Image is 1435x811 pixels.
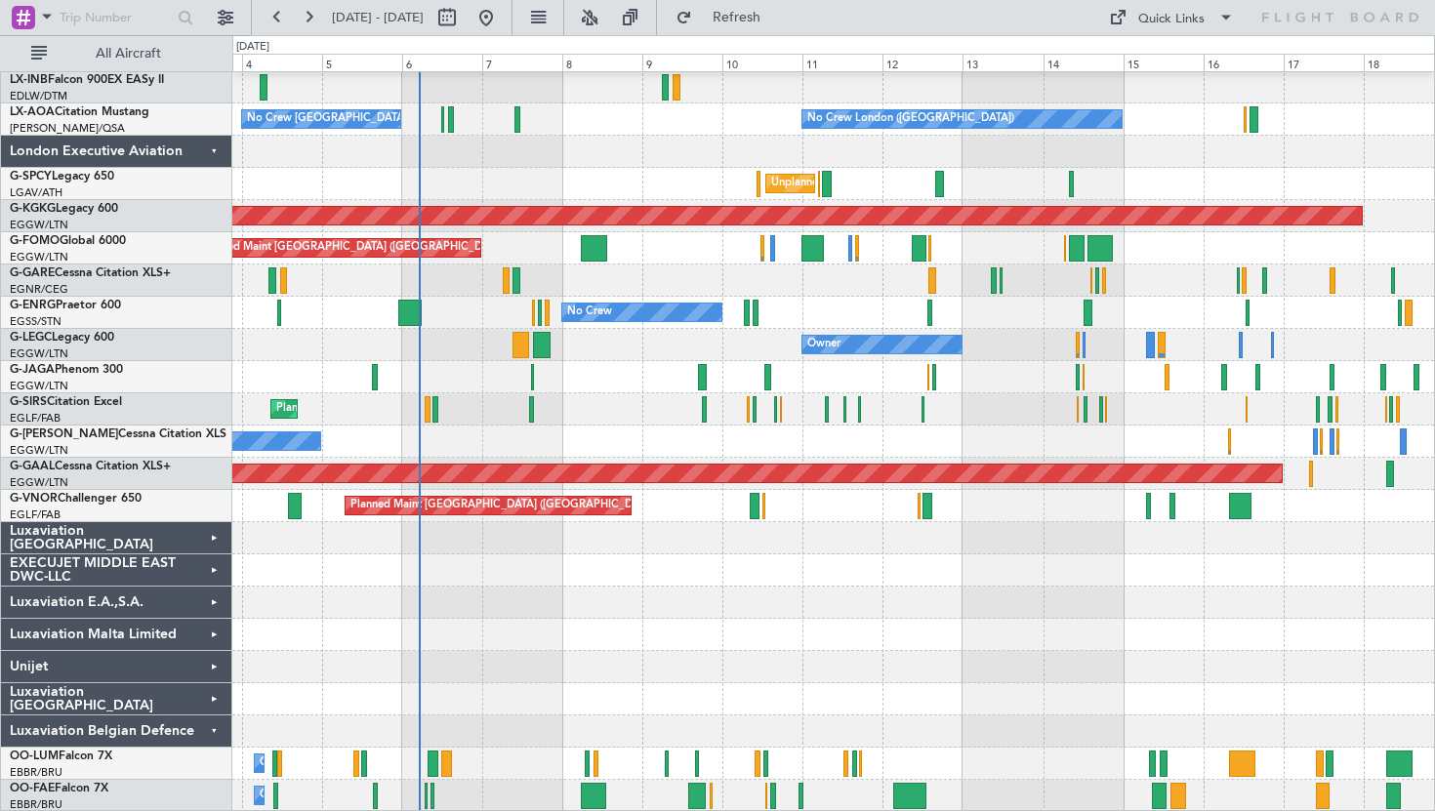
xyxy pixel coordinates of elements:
div: No Crew [567,298,612,327]
div: 7 [482,54,562,71]
span: G-JAGA [10,364,55,376]
span: All Aircraft [51,47,206,61]
span: G-SPCY [10,171,52,182]
a: LX-AOACitation Mustang [10,106,149,118]
div: 5 [322,54,402,71]
div: 16 [1204,54,1284,71]
span: OO-LUM [10,750,59,762]
a: G-SPCYLegacy 650 [10,171,114,182]
div: Owner Melsbroek Air Base [260,781,392,810]
div: 9 [642,54,722,71]
a: EBBR/BRU [10,765,62,780]
a: OO-LUMFalcon 7X [10,750,112,762]
div: 4 [242,54,322,71]
button: Refresh [667,2,784,33]
a: LX-INBFalcon 900EX EASy II [10,74,164,86]
span: G-KGKG [10,203,56,215]
span: G-SIRS [10,396,47,408]
span: LX-INB [10,74,48,86]
span: G-VNOR [10,493,58,505]
span: G-GAAL [10,461,55,472]
a: LGAV/ATH [10,185,62,200]
div: No Crew London ([GEOGRAPHIC_DATA]) [807,104,1014,134]
a: G-ENRGPraetor 600 [10,300,121,311]
div: 6 [402,54,482,71]
span: LX-AOA [10,106,55,118]
a: G-GARECessna Citation XLS+ [10,267,171,279]
div: [DATE] [236,39,269,56]
input: Trip Number [60,3,172,32]
a: EGLF/FAB [10,411,61,426]
div: 17 [1284,54,1364,71]
a: EGGW/LTN [10,346,68,361]
a: G-GAALCessna Citation XLS+ [10,461,171,472]
a: [PERSON_NAME]/QSA [10,121,125,136]
div: Planned Maint [GEOGRAPHIC_DATA] ([GEOGRAPHIC_DATA]) [200,233,508,263]
a: EGGW/LTN [10,475,68,490]
div: Owner [807,330,840,359]
a: EGGW/LTN [10,250,68,264]
div: 10 [722,54,802,71]
div: Owner Melsbroek Air Base [260,749,392,778]
span: G-LEGC [10,332,52,344]
a: EGSS/STN [10,314,61,329]
div: 15 [1124,54,1204,71]
a: EGLF/FAB [10,507,61,522]
a: OO-FAEFalcon 7X [10,783,108,794]
a: G-SIRSCitation Excel [10,396,122,408]
span: Refresh [696,11,778,24]
div: 8 [562,54,642,71]
a: EGGW/LTN [10,443,68,458]
div: Unplanned Maint [GEOGRAPHIC_DATA] ([PERSON_NAME] Intl) [771,169,1087,198]
a: G-FOMOGlobal 6000 [10,235,126,247]
span: OO-FAE [10,783,55,794]
div: Quick Links [1138,10,1205,29]
div: 14 [1044,54,1124,71]
a: EGNR/CEG [10,282,68,297]
span: G-ENRG [10,300,56,311]
a: G-KGKGLegacy 600 [10,203,118,215]
div: 11 [802,54,882,71]
a: G-[PERSON_NAME]Cessna Citation XLS [10,428,226,440]
div: 12 [882,54,963,71]
a: G-VNORChallenger 650 [10,493,142,505]
a: EGGW/LTN [10,379,68,393]
div: Planned Maint [GEOGRAPHIC_DATA] ([GEOGRAPHIC_DATA]) [350,491,658,520]
span: G-[PERSON_NAME] [10,428,118,440]
a: G-JAGAPhenom 300 [10,364,123,376]
a: EDLW/DTM [10,89,67,103]
div: 13 [963,54,1043,71]
div: No Crew [GEOGRAPHIC_DATA] (Dublin Intl) [247,104,467,134]
button: All Aircraft [21,38,212,69]
a: EGGW/LTN [10,218,68,232]
button: Quick Links [1099,2,1244,33]
span: G-FOMO [10,235,60,247]
a: G-LEGCLegacy 600 [10,332,114,344]
span: [DATE] - [DATE] [332,9,424,26]
div: Planned Maint [GEOGRAPHIC_DATA] ([GEOGRAPHIC_DATA]) [276,394,584,424]
span: G-GARE [10,267,55,279]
